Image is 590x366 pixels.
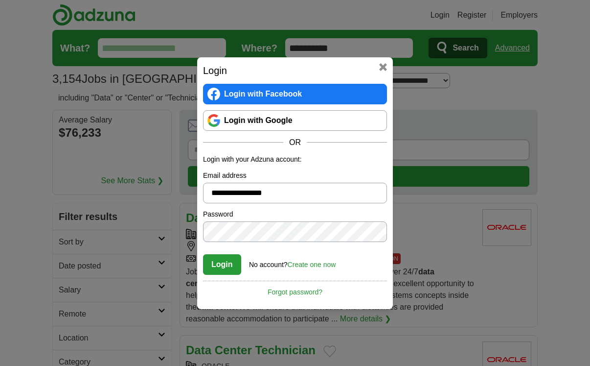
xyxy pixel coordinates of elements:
label: Email address [203,171,387,181]
div: No account? [249,254,336,270]
a: Forgot password? [203,281,387,297]
span: OR [283,137,307,148]
h2: Login [203,63,387,78]
a: Login with Google [203,110,387,131]
p: Login with your Adzuna account: [203,154,387,165]
a: Create one now [288,261,336,268]
a: Login with Facebook [203,84,387,104]
label: Password [203,209,387,220]
button: Login [203,254,241,275]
